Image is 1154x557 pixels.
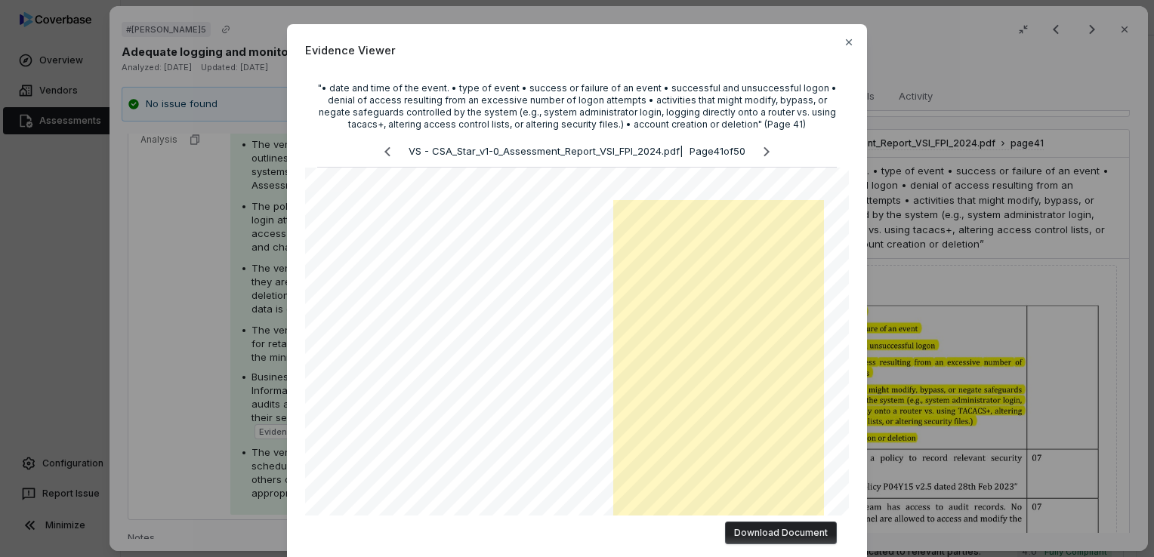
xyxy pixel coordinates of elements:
[751,143,782,161] button: Next page
[409,144,745,159] p: VS - CSA_Star_v1-0_Assessment_Report_VSI_FPI_2024.pdf | Page 41 of 50
[372,143,403,161] button: Previous page
[305,42,849,58] span: Evidence Viewer
[317,82,837,131] div: "• date and time of the event. • type of event • success or failure of an event • successful and ...
[725,522,837,544] button: Download Document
